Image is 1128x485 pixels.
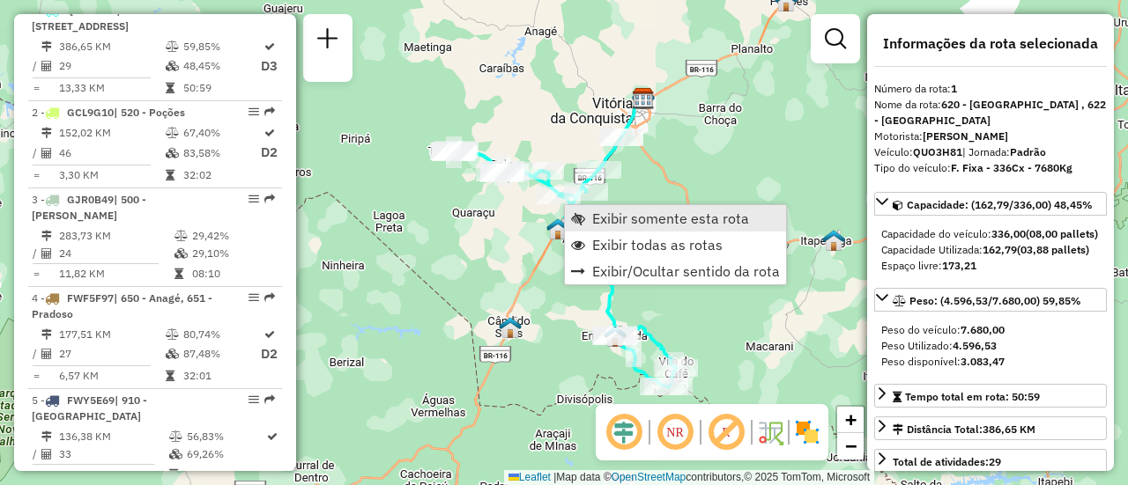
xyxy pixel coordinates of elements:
td: 67,40% [182,124,260,142]
img: PA Simulação Encruzilhada [604,325,627,348]
td: 59,85% [182,38,260,55]
td: 6,57 KM [58,367,165,385]
span: FWF5F97 [67,291,114,305]
span: 5 - [32,393,147,423]
span: 4 - [32,291,212,320]
span: Tempo total em rota: 50:59 [905,390,1040,403]
em: Rota exportada [264,107,275,117]
td: / [32,142,41,164]
i: Rota otimizada [264,41,275,52]
span: 386,65 KM [983,423,1035,436]
td: 80,74% [182,326,260,343]
td: 56,83% [186,428,265,445]
a: Zoom out [837,433,864,459]
td: 4,13 KM [58,466,168,483]
span: Total de atividades: [893,455,1001,468]
a: Nova sessão e pesquisa [310,21,345,61]
div: Número da rota: [874,81,1107,97]
span: | [STREET_ADDRESS] [32,4,129,33]
i: Total de Atividades [41,449,52,459]
span: GCL9G10 [67,106,114,119]
div: Capacidade: (162,79/336,00) 48,45% [874,219,1107,281]
em: Opções [249,107,259,117]
i: Rota otimizada [264,329,275,340]
em: Rota exportada [264,394,275,405]
i: % de utilização do peso [166,41,179,52]
i: % de utilização da cubagem [174,248,188,259]
a: Total de atividades:29 [874,449,1107,473]
span: + [845,408,857,430]
i: Rota otimizada [267,431,278,442]
em: Opções [249,292,259,303]
i: % de utilização do peso [166,329,179,340]
i: % de utilização da cubagem [166,349,179,359]
td: = [32,466,41,483]
span: Ocultar NR [654,411,696,453]
i: Total de Atividades [41,349,52,359]
td: 27 [58,343,165,365]
div: Capacidade Utilizada: [881,242,1100,258]
span: Exibir todas as rotas [592,238,723,252]
strong: 29 [989,455,1001,468]
span: Ocultar deslocamento [603,411,645,453]
td: = [32,166,41,184]
li: Exibir/Ocultar sentido da rota [565,258,786,284]
td: 33 [58,445,168,463]
img: PA - Itapetinga [822,229,845,252]
td: 11,82 KM [58,265,174,283]
strong: (08,00 pallets) [1026,227,1098,240]
td: 386,65 KM [58,38,165,55]
div: Peso disponível: [881,354,1100,370]
td: / [32,245,41,262]
i: Distância Total [41,128,52,138]
strong: 162,79 [983,243,1017,256]
i: % de utilização da cubagem [166,148,179,158]
td: 09:04 [186,466,265,483]
div: Motorista: [874,129,1107,144]
i: % de utilização do peso [166,128,179,138]
i: Total de Atividades [41,148,52,158]
span: GJR0B49 [67,193,114,206]
td: / [32,445,41,463]
strong: 173,21 [942,259,976,272]
i: Rota otimizada [264,128,275,138]
span: | 520 - Poções [114,106,185,119]
td: 29,10% [191,245,275,262]
div: Tipo do veículo: [874,160,1107,176]
img: CDD Vitória da Conquista [632,87,655,110]
td: 152,02 KM [58,124,165,142]
strong: 620 - [GEOGRAPHIC_DATA] , 622 - [GEOGRAPHIC_DATA] [874,98,1106,127]
span: Peso: (4.596,53/7.680,00) 59,85% [909,294,1081,307]
td: 29 [58,55,165,77]
a: Leaflet [508,471,551,483]
i: % de utilização do peso [169,431,182,442]
span: 2 - [32,106,185,119]
a: Capacidade: (162,79/336,00) 48,45% [874,192,1107,216]
em: Rota exportada [264,292,275,303]
strong: 1 [951,82,957,95]
i: % de utilização do peso [174,231,188,241]
i: Tempo total em rota [166,83,174,93]
span: Peso do veículo: [881,323,1005,336]
em: Opções [249,394,259,405]
td: 29,42% [191,227,275,245]
div: Peso: (4.596,53/7.680,00) 59,85% [874,315,1107,377]
i: Tempo total em rota [169,469,178,480]
span: | Jornada: [962,145,1046,158]
i: Total de Atividades [41,248,52,259]
i: Distância Total [41,329,52,340]
p: D3 [261,56,278,77]
td: 83,58% [182,142,260,164]
strong: 336,00 [991,227,1026,240]
em: Rota exportada [264,194,275,204]
span: Exibir/Ocultar sentido da rota [592,264,780,278]
strong: Padrão [1010,145,1046,158]
div: Distância Total: [893,422,1035,437]
span: | [553,471,556,483]
div: Map data © contributors,© 2025 TomTom, Microsoft [504,470,874,485]
td: = [32,265,41,283]
p: D2 [261,143,278,163]
i: Total de Atividades [41,61,52,71]
span: | 500 - [PERSON_NAME] [32,193,146,222]
a: Peso: (4.596,53/7.680,00) 59,85% [874,288,1107,312]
